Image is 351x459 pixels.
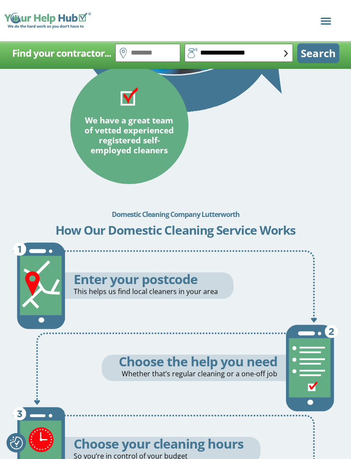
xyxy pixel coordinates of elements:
img: House Cleaning Lutterworth - How It Works Step 2 [286,314,338,422]
img: House Cleaning Lutterworth - How It Works Step 1 [13,232,65,340]
img: Revisit consent button [10,436,23,449]
p: Whether that’s regular cleaning or a one-off job [102,368,277,379]
span: We have a great team of vetted experienced registered self-employed cleaners [84,115,174,156]
h2: Domestic Cleaning Company Lutterworth [112,206,240,223]
button: Search [297,43,339,63]
img: Your Help Hub Wide Logo [4,13,91,29]
button: Consent Preferences [10,436,23,449]
h5: Choose the help you need [102,355,277,368]
h5: Enter your postcode [74,272,234,286]
h2: Find your contractor... [12,45,111,62]
img: select-box-form.svg [284,50,288,57]
h5: Choose your cleaning hours [74,437,260,450]
p: This helps us find local cleaners in your area [74,286,234,297]
div: Menu Toggle [317,12,334,29]
h3: How Our Domestic Cleaning Service Works [55,224,296,236]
